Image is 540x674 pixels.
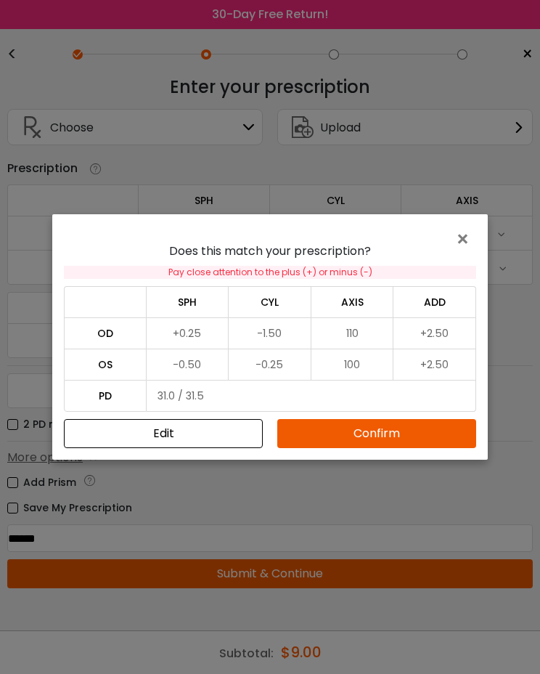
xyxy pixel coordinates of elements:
button: Confirm [277,419,476,448]
td: +2.50 [393,317,476,349]
td: OD [64,317,147,349]
td: SPH [147,286,229,317]
td: -0.50 [147,349,229,380]
td: ADD [393,286,476,317]
td: 100 [311,349,394,380]
td: AXIS [311,286,394,317]
h4: Does this match your prescription? [64,244,476,258]
button: Close [455,226,476,251]
td: +2.50 [393,349,476,380]
div: Pay close attention to the plus (+) or minus (-) [64,266,476,279]
td: 31.0 / 31.5 [147,380,476,412]
td: -1.50 [229,317,311,349]
td: OS [64,349,147,380]
button: Close [64,419,263,448]
span: × [455,224,476,255]
td: CYL [229,286,311,317]
td: PD [64,380,147,412]
td: +0.25 [147,317,229,349]
td: -0.25 [229,349,311,380]
td: 110 [311,317,394,349]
